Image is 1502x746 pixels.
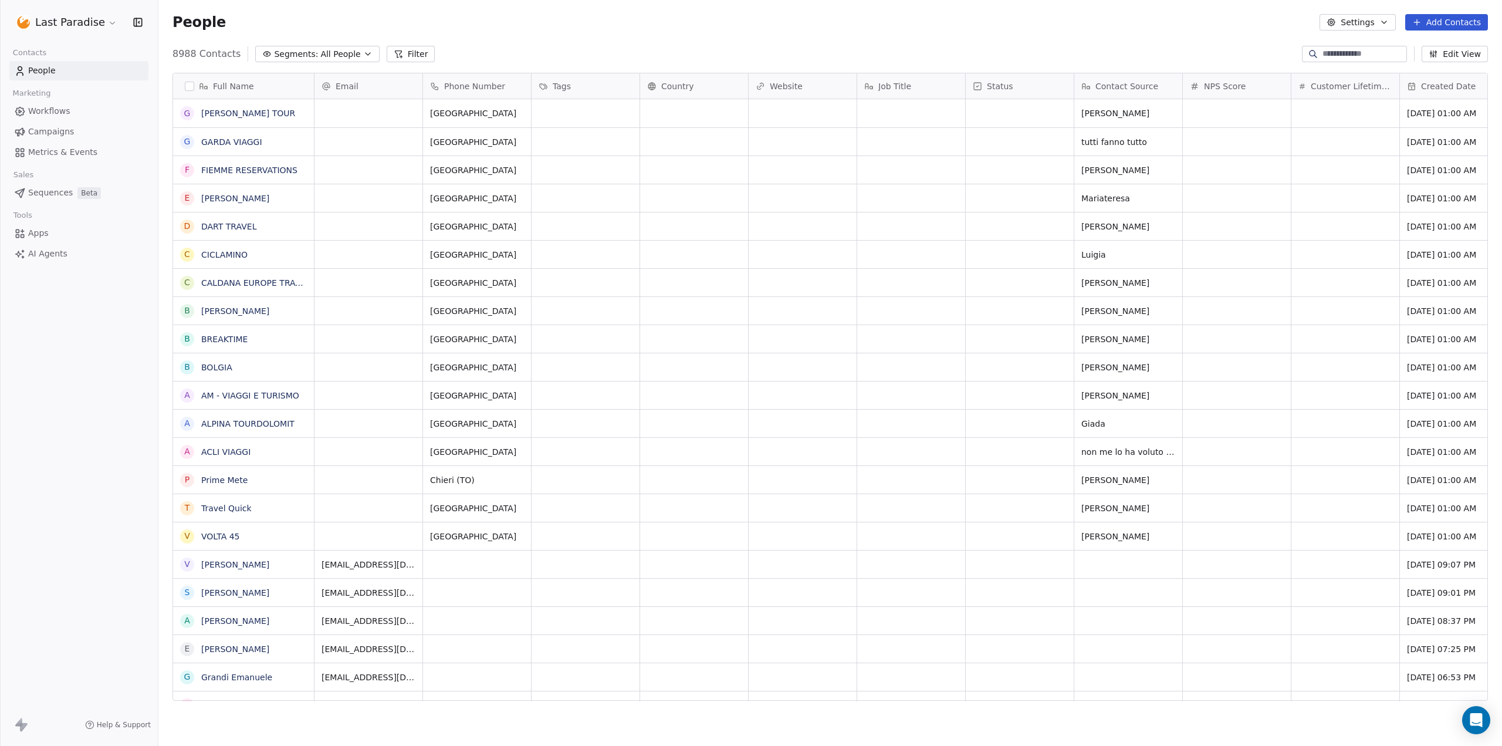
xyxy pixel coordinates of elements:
span: NPS Score [1204,80,1246,92]
button: Last Paradise [14,12,120,32]
span: [PERSON_NAME] [1081,277,1175,289]
span: [DATE] 01:00 AM [1407,107,1501,119]
span: [DATE] 09:07 PM [1407,559,1501,571]
span: [GEOGRAPHIC_DATA] [430,418,524,430]
div: Customer Lifetime Value [1291,73,1399,99]
span: [GEOGRAPHIC_DATA] [430,193,524,204]
a: GARDA VIAGGI [201,137,262,147]
div: G [184,136,191,148]
a: BOLGIA [201,363,232,372]
div: E [185,643,190,655]
span: [GEOGRAPHIC_DATA] [430,502,524,514]
a: [PERSON_NAME] [201,588,269,598]
a: Workflows [9,102,148,121]
div: B [184,361,190,373]
div: C [184,248,190,261]
span: Country [661,80,694,92]
div: E [185,192,190,204]
span: [DATE] 09:01 PM [1407,587,1501,599]
div: Full Name [173,73,314,99]
span: [PERSON_NAME] [1081,362,1175,373]
button: Settings [1320,14,1395,31]
a: [PERSON_NAME] [201,194,269,203]
span: Mariateresa [1081,193,1175,204]
span: Luigia [1081,249,1175,261]
span: [DATE] 06:53 PM [1407,671,1501,683]
span: Website [770,80,803,92]
span: [DATE] 01:00 AM [1407,531,1501,542]
div: G [184,671,191,683]
div: V [184,530,190,542]
div: Phone Number [423,73,531,99]
span: Campaigns [28,126,74,138]
span: Customer Lifetime Value [1311,80,1392,92]
span: [PERSON_NAME] [1081,502,1175,514]
div: A [184,417,190,430]
div: Website [749,73,857,99]
span: 8988 Contacts [172,47,241,61]
button: Filter [387,46,435,62]
a: [PERSON_NAME] [201,644,269,654]
a: CICLAMINO [201,250,248,259]
div: v [184,558,190,571]
span: [GEOGRAPHIC_DATA] [430,390,524,401]
div: D [184,220,191,232]
span: [GEOGRAPHIC_DATA] [430,446,524,458]
span: Status [987,80,1013,92]
span: Giada [1081,418,1175,430]
span: [PERSON_NAME] [1081,305,1175,317]
a: CALDANA EUROPE TRAVEL SRL [201,278,329,288]
span: [GEOGRAPHIC_DATA] [430,221,524,232]
a: Prime Mete [201,475,248,485]
span: [DATE] 01:00 AM [1407,221,1501,232]
div: Contact Source [1074,73,1182,99]
span: [DATE] 08:37 PM [1407,615,1501,627]
a: ACLI VIAGGI [201,447,251,457]
span: [EMAIL_ADDRESS][DOMAIN_NAME] [322,559,415,571]
span: [PERSON_NAME] [1081,333,1175,345]
span: Created Date [1421,80,1476,92]
span: [DATE] 01:00 AM [1407,418,1501,430]
button: Add Contacts [1405,14,1488,31]
span: [DATE] 01:00 AM [1407,249,1501,261]
span: [GEOGRAPHIC_DATA] [430,136,524,148]
span: Sales [8,166,39,184]
a: Campaigns [9,122,148,141]
span: [EMAIL_ADDRESS][DOMAIN_NAME] [322,587,415,599]
a: [PERSON_NAME] [201,616,269,626]
div: C [184,276,190,289]
span: [GEOGRAPHIC_DATA] [430,333,524,345]
span: Contact Source [1095,80,1158,92]
span: People [172,13,226,31]
span: Help & Support [97,720,151,730]
span: [DATE] 01:00 AM [1407,474,1501,486]
span: Apps [28,227,49,239]
span: [GEOGRAPHIC_DATA] [430,277,524,289]
span: Tools [8,207,37,224]
div: Email [314,73,422,99]
span: Email [336,80,358,92]
div: Job Title [857,73,965,99]
span: Last Paradise [35,15,105,30]
a: AI Agents [9,244,148,264]
span: Marketing [8,85,56,102]
a: AM - VIAGGI E TURISMO [201,391,299,400]
div: F [185,164,190,176]
div: A [184,445,190,458]
a: VOLTA 45 [201,532,240,541]
span: [DATE] 07:25 PM [1407,643,1501,655]
div: Status [966,73,1074,99]
span: [DATE] 01:00 AM [1407,502,1501,514]
a: FIEMME RESERVATIONS [201,166,297,175]
span: [GEOGRAPHIC_DATA] [430,107,524,119]
a: Travel Quick [201,504,252,513]
span: non me lo ha voluto comunicare perchè tutti fanno tutto [1081,446,1175,458]
span: [PERSON_NAME] [1081,221,1175,232]
span: Chieri (TO) [430,474,524,486]
span: [GEOGRAPHIC_DATA] [430,164,524,176]
span: People [28,65,56,77]
span: [DATE] 01:00 AM [1407,164,1501,176]
a: BREAKTIME [201,335,248,344]
a: [PERSON_NAME] TOUR [201,109,295,118]
button: Edit View [1422,46,1488,62]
